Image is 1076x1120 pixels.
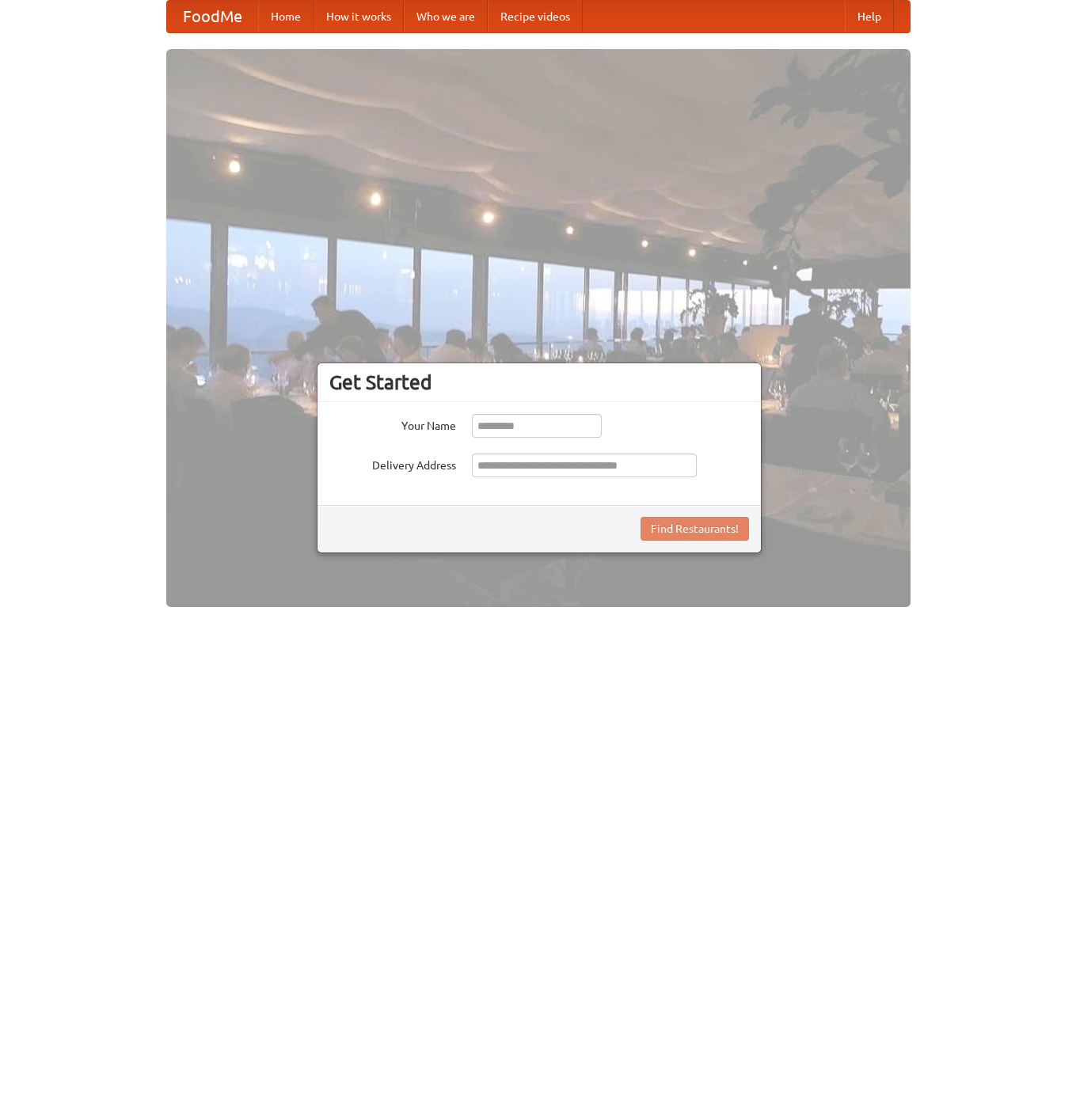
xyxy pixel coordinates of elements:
[845,1,894,32] a: Help
[488,1,583,32] a: Recipe videos
[329,414,456,434] label: Your Name
[167,1,258,32] a: FoodMe
[641,517,749,541] button: Find Restaurants!
[329,370,749,394] h3: Get Started
[404,1,488,32] a: Who we are
[258,1,314,32] a: Home
[329,454,456,473] label: Delivery Address
[314,1,404,32] a: How it works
